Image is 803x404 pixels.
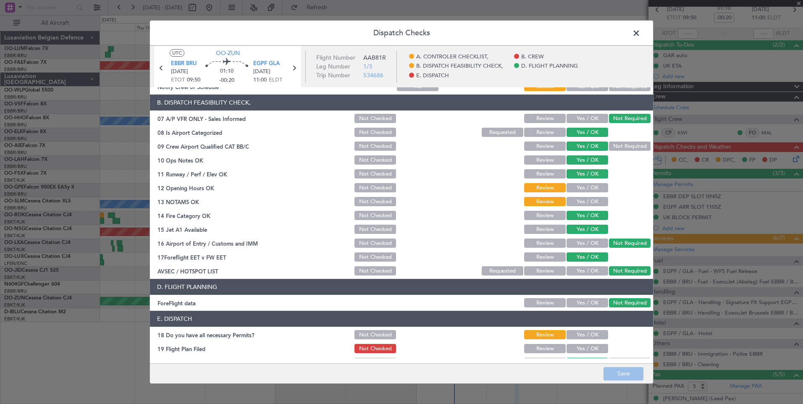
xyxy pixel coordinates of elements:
[609,266,651,275] button: Not Required
[150,21,653,46] header: Dispatch Checks
[609,114,651,123] button: Not Required
[609,142,651,151] button: Not Required
[609,239,651,248] button: Not Required
[609,298,651,307] button: Not Required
